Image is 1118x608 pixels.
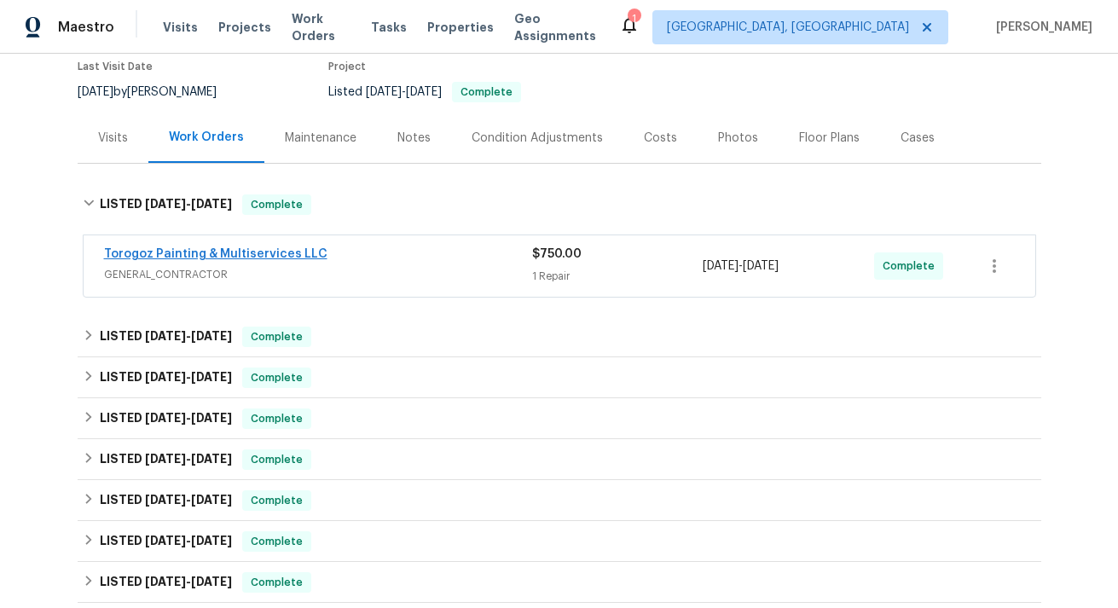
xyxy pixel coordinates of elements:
[100,490,232,511] h6: LISTED
[78,439,1041,480] div: LISTED [DATE]-[DATE]Complete
[191,535,232,547] span: [DATE]
[145,198,186,210] span: [DATE]
[328,61,366,72] span: Project
[244,451,310,468] span: Complete
[532,248,582,260] span: $750.00
[145,494,186,506] span: [DATE]
[191,494,232,506] span: [DATE]
[703,258,779,275] span: -
[145,330,232,342] span: -
[78,316,1041,357] div: LISTED [DATE]-[DATE]Complete
[78,357,1041,398] div: LISTED [DATE]-[DATE]Complete
[145,535,186,547] span: [DATE]
[78,398,1041,439] div: LISTED [DATE]-[DATE]Complete
[145,576,232,588] span: -
[100,408,232,429] h6: LISTED
[58,19,114,36] span: Maestro
[244,196,310,213] span: Complete
[145,576,186,588] span: [DATE]
[397,130,431,147] div: Notes
[145,371,186,383] span: [DATE]
[218,19,271,36] span: Projects
[78,86,113,98] span: [DATE]
[100,572,232,593] h6: LISTED
[191,412,232,424] span: [DATE]
[78,521,1041,562] div: LISTED [DATE]-[DATE]Complete
[100,368,232,388] h6: LISTED
[901,130,935,147] div: Cases
[244,533,310,550] span: Complete
[718,130,758,147] div: Photos
[100,327,232,347] h6: LISTED
[191,453,232,465] span: [DATE]
[78,562,1041,603] div: LISTED [DATE]-[DATE]Complete
[163,19,198,36] span: Visits
[78,480,1041,521] div: LISTED [DATE]-[DATE]Complete
[145,412,186,424] span: [DATE]
[292,10,350,44] span: Work Orders
[244,328,310,345] span: Complete
[644,130,677,147] div: Costs
[191,330,232,342] span: [DATE]
[244,410,310,427] span: Complete
[100,449,232,470] h6: LISTED
[104,266,532,283] span: GENERAL_CONTRACTOR
[285,130,356,147] div: Maintenance
[145,453,232,465] span: -
[191,371,232,383] span: [DATE]
[244,492,310,509] span: Complete
[145,535,232,547] span: -
[104,248,327,260] a: Torogoz Painting & Multiservices LLC
[667,19,909,36] span: [GEOGRAPHIC_DATA], [GEOGRAPHIC_DATA]
[100,194,232,215] h6: LISTED
[703,260,739,272] span: [DATE]
[145,371,232,383] span: -
[145,412,232,424] span: -
[366,86,402,98] span: [DATE]
[244,574,310,591] span: Complete
[514,10,599,44] span: Geo Assignments
[244,369,310,386] span: Complete
[100,531,232,552] h6: LISTED
[145,494,232,506] span: -
[799,130,860,147] div: Floor Plans
[406,86,442,98] span: [DATE]
[328,86,521,98] span: Listed
[145,330,186,342] span: [DATE]
[191,198,232,210] span: [DATE]
[145,198,232,210] span: -
[883,258,941,275] span: Complete
[98,130,128,147] div: Visits
[366,86,442,98] span: -
[78,61,153,72] span: Last Visit Date
[628,10,640,27] div: 1
[191,576,232,588] span: [DATE]
[989,19,1092,36] span: [PERSON_NAME]
[472,130,603,147] div: Condition Adjustments
[427,19,494,36] span: Properties
[78,82,237,102] div: by [PERSON_NAME]
[169,129,244,146] div: Work Orders
[371,21,407,33] span: Tasks
[454,87,519,97] span: Complete
[78,177,1041,232] div: LISTED [DATE]-[DATE]Complete
[145,453,186,465] span: [DATE]
[532,268,704,285] div: 1 Repair
[743,260,779,272] span: [DATE]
